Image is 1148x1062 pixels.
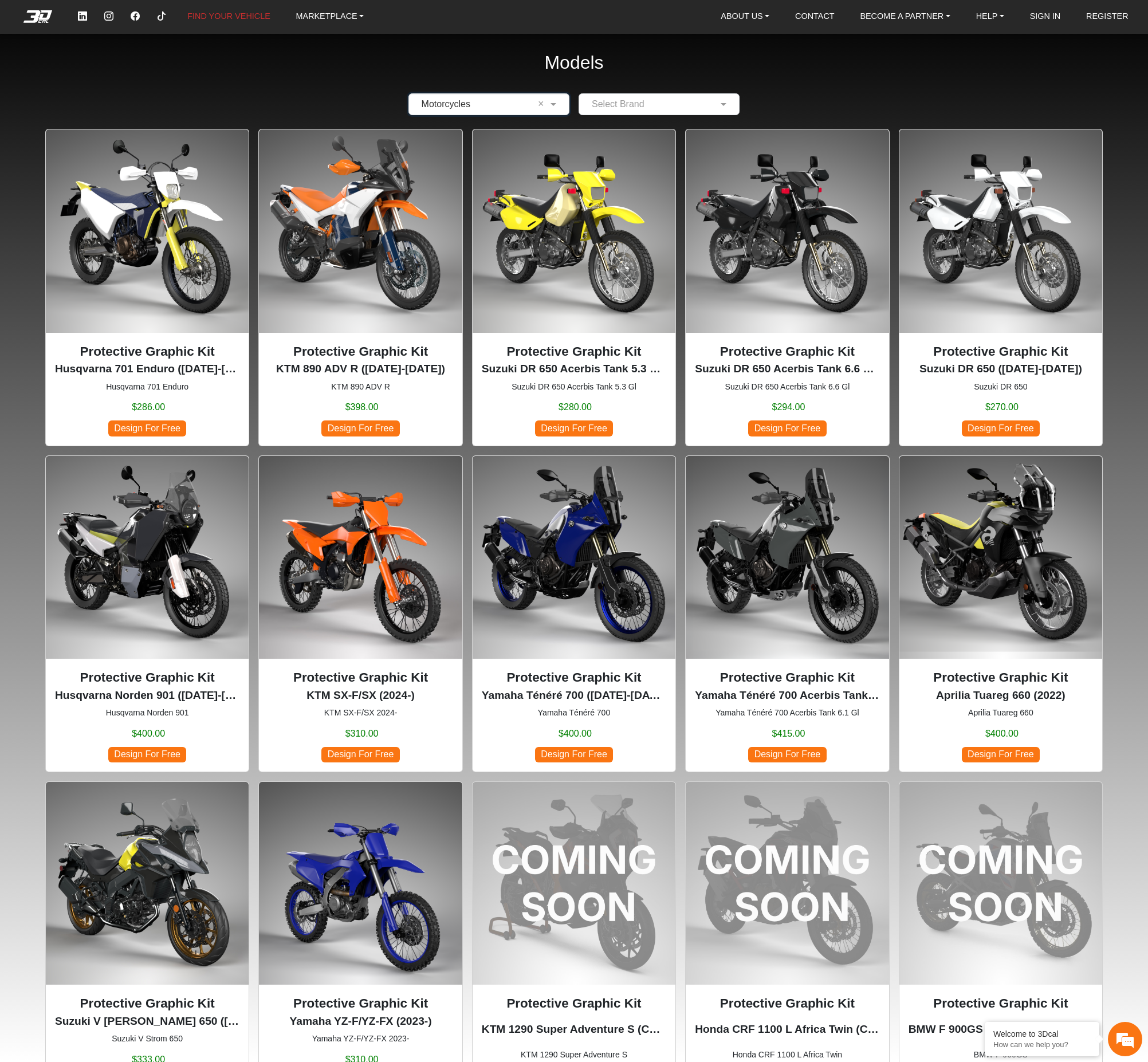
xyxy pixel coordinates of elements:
[909,1021,1093,1038] p: BMW F 900GS (COMING SOON) (2024)
[473,456,675,659] img: Ténéré 700null2019-2024
[993,1029,1091,1039] div: Welcome to 3Dcal
[345,727,379,741] span: $310.00
[695,1021,879,1038] p: Honda CRF 1100 L Africa Twin (COMING SOON) (2020-2024)
[899,129,1102,332] img: DR 6501996-2024
[77,339,148,374] div: FAQs
[188,6,215,33] div: Minimize live chat window
[482,668,666,687] p: Protective Graphic Kit
[46,782,249,985] img: V Strom 650null2017-2024
[909,361,1093,377] p: Suzuki DR 650 (1996-2024)
[345,400,379,414] span: $398.00
[748,420,826,436] span: Design For Free
[268,342,453,361] p: Protective Graphic Kit
[55,1033,239,1045] small: Suzuki V Strom 650
[482,994,666,1013] p: Protective Graphic Kit
[55,687,239,704] p: Husqvarna Norden 901 (2021-2024)
[899,455,1103,772] div: Aprilia Tuareg 660
[962,747,1040,762] span: Design For Free
[482,342,666,361] p: Protective Graphic Kit
[268,1013,453,1030] p: Yamaha YZ-F/YZ-FX (2023-)
[972,5,1009,28] a: HELP
[183,5,274,28] a: FIND YOUR VEHICLE
[55,668,239,687] p: Protective Graphic Kit
[472,129,676,446] div: Suzuki DR 650 Acerbis Tank 5.3 Gl
[259,456,462,659] img: SX-F/SXnull2024-
[791,5,839,28] a: CONTACT
[909,381,1093,393] small: Suzuki DR 650
[482,1049,666,1061] small: KTM 1290 Super Adventure S
[899,129,1103,446] div: Suzuki DR 650
[482,361,666,377] p: Suzuki DR 650 Acerbis Tank 5.3 Gl (1996-2024)
[46,129,249,332] img: 701 Enduronull2016-2024
[268,687,453,704] p: KTM SX-F/SX (2024-)
[108,420,186,436] span: Design For Free
[985,727,1019,741] span: $400.00
[899,456,1102,659] img: Tuareg 660null2022
[909,1049,1093,1061] small: BMW F 900GS
[482,687,666,704] p: Yamaha Ténéré 700 (2019-2024)
[695,342,879,361] p: Protective Graphic Kit
[13,59,30,76] div: Navigation go back
[538,97,548,111] span: Clean Field
[132,727,165,741] span: $400.00
[695,707,879,719] small: Yamaha Ténéré 700 Acerbis Tank 6.1 Gl
[258,129,462,446] div: KTM 890 ADV R
[321,747,399,762] span: Design For Free
[268,668,453,687] p: Protective Graphic Kit
[686,456,888,659] img: Ténéré 700 Acerbis Tank 6.1 Gl2019-2024
[909,687,1093,704] p: Aprilia Tuareg 660 (2022)
[695,1049,879,1061] small: Honda CRF 1100 L Africa Twin
[695,361,879,377] p: Suzuki DR 650 Acerbis Tank 6.6 Gl (1996-2024)
[132,400,165,414] span: $286.00
[482,707,666,719] small: Yamaha Ténéré 700
[472,455,676,772] div: Yamaha Ténéré 700
[686,129,888,332] img: DR 650Acerbis Tank 6.6 Gl1996-2024
[292,5,369,28] a: MARKETPLACE
[993,1040,1091,1049] p: How can we help you?
[962,420,1040,436] span: Design For Free
[716,5,774,28] a: ABOUT US
[482,381,666,393] small: Suzuki DR 650 Acerbis Tank 5.3 Gl
[268,994,453,1013] p: Protective Graphic Kit
[909,668,1093,687] p: Protective Graphic Kit
[695,381,879,393] small: Suzuki DR 650 Acerbis Tank 6.6 Gl
[268,707,453,719] small: KTM SX-F/SX 2024-
[909,342,1093,361] p: Protective Graphic Kit
[55,361,239,377] p: Husqvarna 701 Enduro (2016-2024)
[772,727,805,741] span: $415.00
[66,135,158,243] span: We're online!
[6,298,218,339] textarea: Type your message and hit 'Enter'
[46,456,249,659] img: Norden 901null2021-2024
[559,400,592,414] span: $280.00
[748,747,826,762] span: Design For Free
[685,455,889,772] div: Yamaha Ténéré 700 Acerbis Tank 6.1 Gl
[559,727,592,741] span: $400.00
[909,707,1093,719] small: Aprilia Tuareg 660
[1025,5,1066,28] a: SIGN IN
[695,668,879,687] p: Protective Graphic Kit
[268,361,453,377] p: KTM 890 ADV R (2023-2025)
[535,420,613,436] span: Design For Free
[268,1033,453,1045] small: Yamaha YZ-F/YZ-FX 2023-
[147,339,218,374] div: Articles
[259,782,462,985] img: YZ-F/YZ-FXnull2023-
[985,400,1019,414] span: $270.00
[55,342,239,361] p: Protective Graphic Kit
[258,455,462,772] div: KTM SX-F/SX 2024-
[268,381,453,393] small: KTM 890 ADV R
[77,60,210,75] div: Chat with us now
[535,747,613,762] span: Design For Free
[55,707,239,719] small: Husqvarna Norden 901
[55,1013,239,1030] p: Suzuki V Strom 650 (2017-2024)
[695,687,879,704] p: Yamaha Ténéré 700 Acerbis Tank 6.1 Gl (2019-2024)
[259,129,462,332] img: 890 ADV R null2023-2025
[6,359,77,367] span: Conversation
[544,37,603,89] h2: Models
[45,129,249,446] div: Husqvarna 701 Enduro
[1082,5,1133,28] a: REGISTER
[855,5,954,28] a: BECOME A PARTNER
[685,129,889,446] div: Suzuki DR 650 Acerbis Tank 6.6 Gl
[55,381,239,393] small: Husqvarna 701 Enduro
[45,455,249,772] div: Husqvarna Norden 901
[473,129,675,332] img: DR 650Acerbis Tank 5.3 Gl1996-2024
